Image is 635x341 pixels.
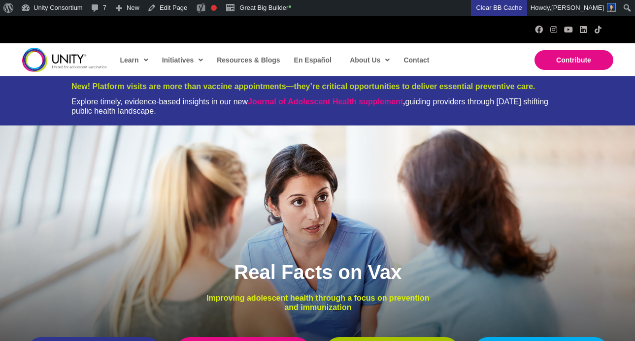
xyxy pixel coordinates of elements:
[288,2,291,12] span: •
[350,53,390,67] span: About Us
[535,26,543,33] a: Facebook
[199,293,437,312] p: Improving adolescent health through a focus on prevention and immunization
[345,49,394,71] a: About Us
[403,56,429,64] span: Contact
[535,50,613,70] a: Contribute
[217,56,280,64] span: Resources & Blogs
[162,53,203,67] span: Initiatives
[71,82,535,91] span: New! Platform visits are more than vaccine appointments—they’re critical opportunities to deliver...
[212,49,284,71] a: Resources & Blogs
[594,26,602,33] a: TikTok
[565,26,572,33] a: YouTube
[556,56,591,64] span: Contribute
[234,261,401,283] span: Real Facts on Vax
[248,97,403,106] a: Journal of Adolescent Health supplement
[607,3,616,12] img: Avatar photo
[120,53,148,67] span: Learn
[551,4,604,11] span: [PERSON_NAME]
[550,26,558,33] a: Instagram
[211,5,217,11] div: Focus keyphrase not set
[248,97,405,106] strong: ,
[289,49,335,71] a: En Español
[579,26,587,33] a: LinkedIn
[71,97,564,116] div: Explore timely, evidence-based insights in our new guiding providers through [DATE] shifting publ...
[22,48,107,72] img: unity-logo-dark
[399,49,433,71] a: Contact
[294,56,332,64] span: En Español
